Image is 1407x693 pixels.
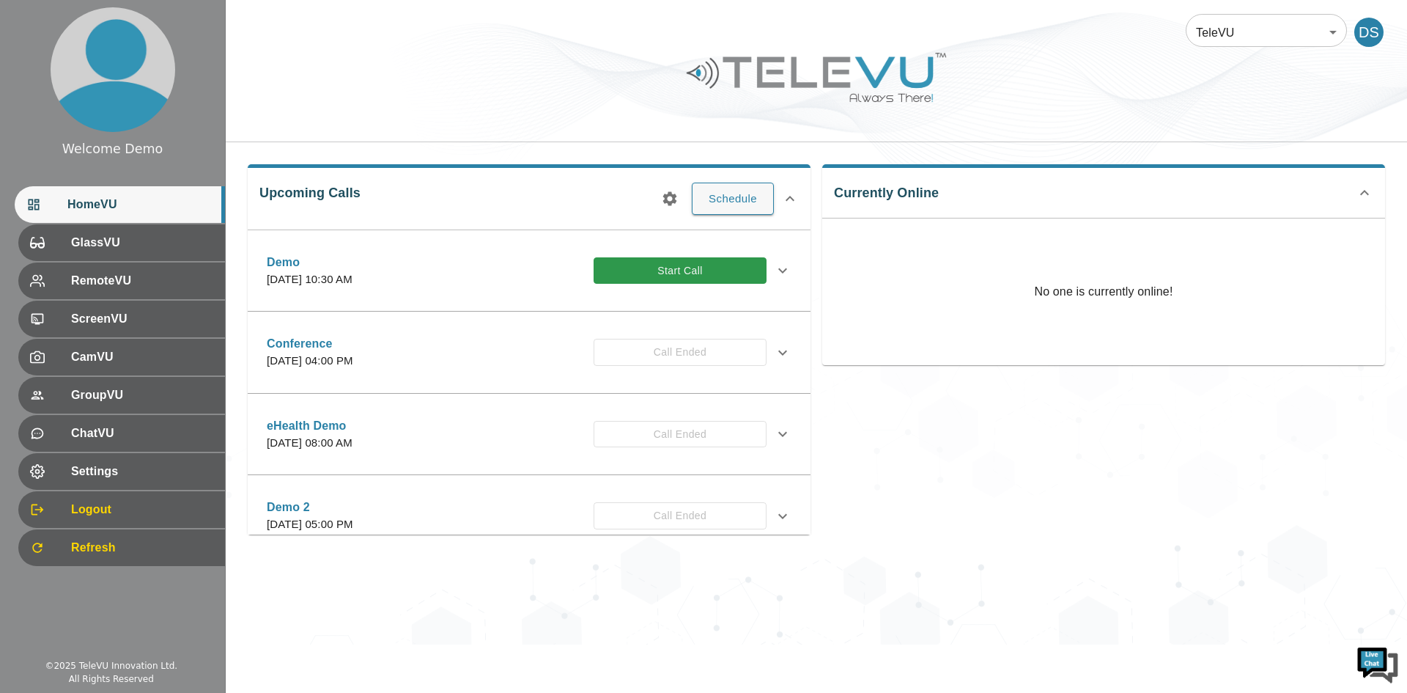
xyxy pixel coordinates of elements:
button: Start Call [594,257,767,285]
div: Settings [18,453,225,490]
div: GlassVU [18,224,225,261]
div: Refresh [18,529,225,566]
span: GroupVU [71,386,213,404]
span: GlassVU [71,234,213,252]
div: ScreenVU [18,301,225,337]
p: Demo 2 [267,499,353,516]
p: [DATE] 04:00 PM [267,353,353,370]
img: Chat Widget [1356,642,1400,686]
span: ScreenVU [71,310,213,328]
div: © 2025 TeleVU Innovation Ltd. [45,659,177,672]
p: [DATE] 08:00 AM [267,435,352,452]
span: ChatVU [71,425,213,442]
p: eHealth Demo [267,417,352,435]
div: ChatVU [18,415,225,452]
div: Conference[DATE] 04:00 PMCall Ended [255,326,803,378]
img: Logo [684,47,948,108]
p: Demo [267,254,352,271]
span: RemoteVU [71,272,213,290]
p: Conference [267,335,353,353]
p: No one is currently online! [1034,219,1172,365]
p: [DATE] 05:00 PM [267,516,353,533]
span: Settings [71,463,213,480]
div: Logout [18,491,225,528]
div: DS [1354,18,1384,47]
div: TeleVU [1186,12,1347,53]
div: CamVU [18,339,225,375]
div: HomeVU [15,186,225,223]
p: [DATE] 10:30 AM [267,271,352,288]
img: profile.png [51,7,175,132]
span: HomeVU [67,196,213,213]
div: Welcome Demo [62,139,163,158]
div: eHealth Demo[DATE] 08:00 AMCall Ended [255,408,803,461]
span: Logout [71,501,213,518]
span: CamVU [71,348,213,366]
span: Refresh [71,539,213,557]
div: RemoteVU [18,263,225,299]
div: Demo[DATE] 10:30 AMStart Call [255,245,803,297]
div: All Rights Reserved [69,672,154,686]
button: Schedule [692,183,774,215]
div: GroupVU [18,377,225,414]
div: Demo 2[DATE] 05:00 PMCall Ended [255,490,803,542]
